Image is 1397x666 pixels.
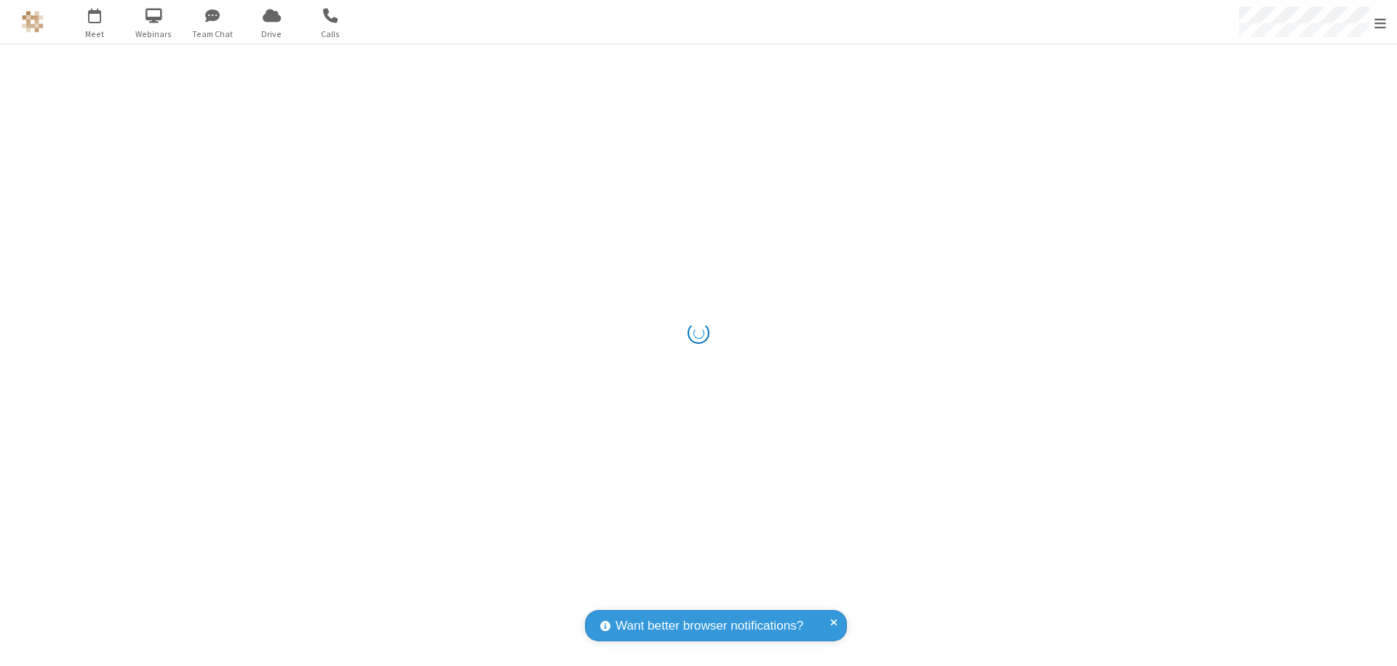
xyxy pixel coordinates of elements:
[186,28,240,41] span: Team Chat
[244,28,299,41] span: Drive
[127,28,181,41] span: Webinars
[68,28,122,41] span: Meet
[616,617,803,635] span: Want better browser notifications?
[303,28,358,41] span: Calls
[22,11,44,33] img: QA Selenium DO NOT DELETE OR CHANGE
